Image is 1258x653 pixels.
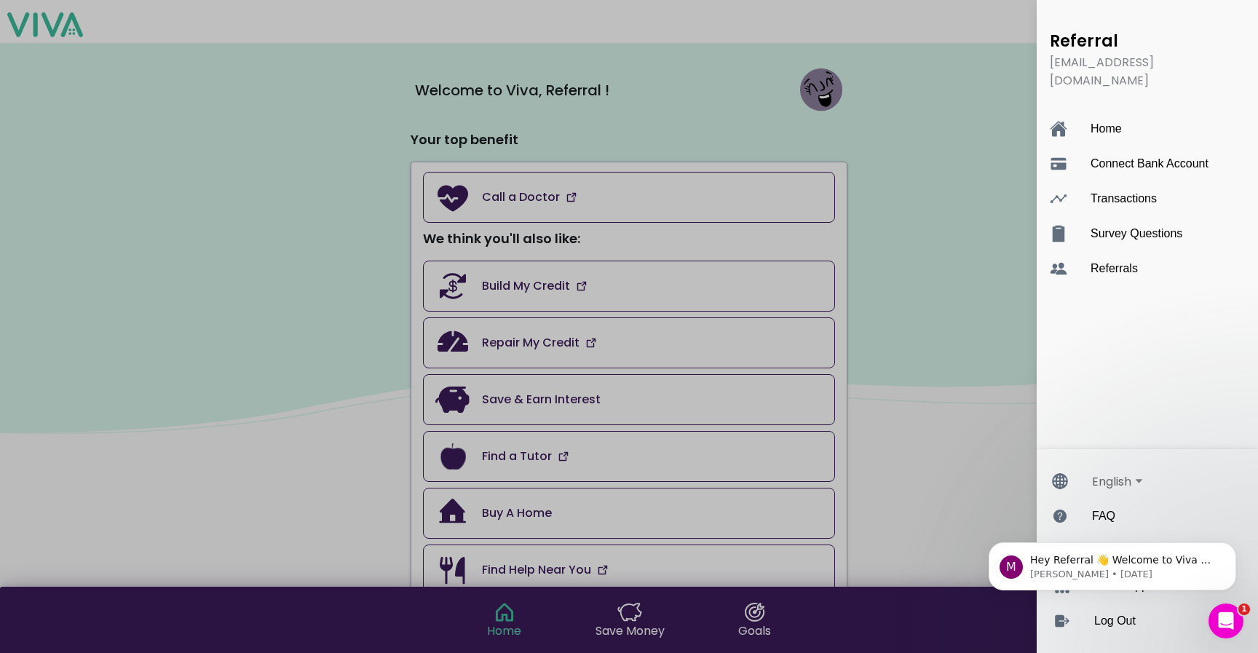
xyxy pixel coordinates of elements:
[1091,262,1233,275] ion-label: Referrals
[1043,29,1252,53] ion-list-header: Referral
[967,512,1258,614] iframe: Intercom notifications message
[1044,499,1258,534] a: FAQ
[1238,603,1250,615] span: 1
[1091,157,1233,170] ion-label: Connect Bank Account
[1094,614,1227,628] ion-label: Log Out
[1043,53,1252,90] ion-note: [EMAIL_ADDRESS][DOMAIN_NAME]
[1091,192,1233,205] ion-label: Transactions
[1208,603,1243,638] iframe: Intercom live chat
[1091,227,1233,240] ion-label: Survey Questions
[1091,122,1233,135] ion-label: Home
